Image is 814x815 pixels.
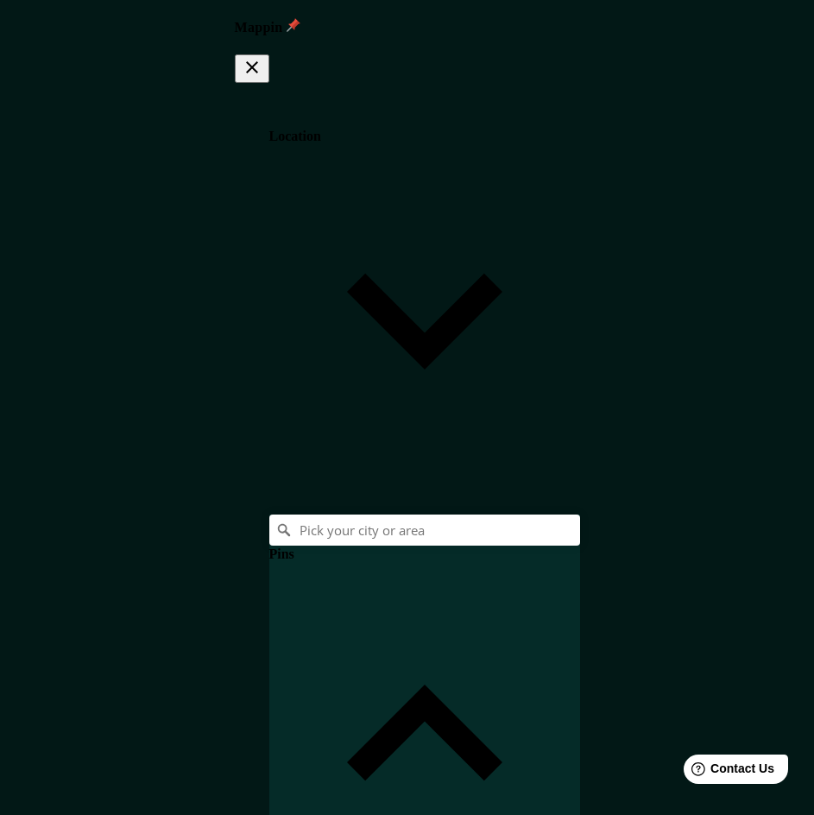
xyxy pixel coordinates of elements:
div: Location [269,97,580,488]
iframe: Help widget launcher [660,748,795,796]
h4: Pins [269,546,294,562]
img: pin-icon.png [287,18,300,32]
input: Pick your city or area [269,515,580,546]
h4: Location [269,129,321,144]
h4: Mappin [235,18,580,35]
